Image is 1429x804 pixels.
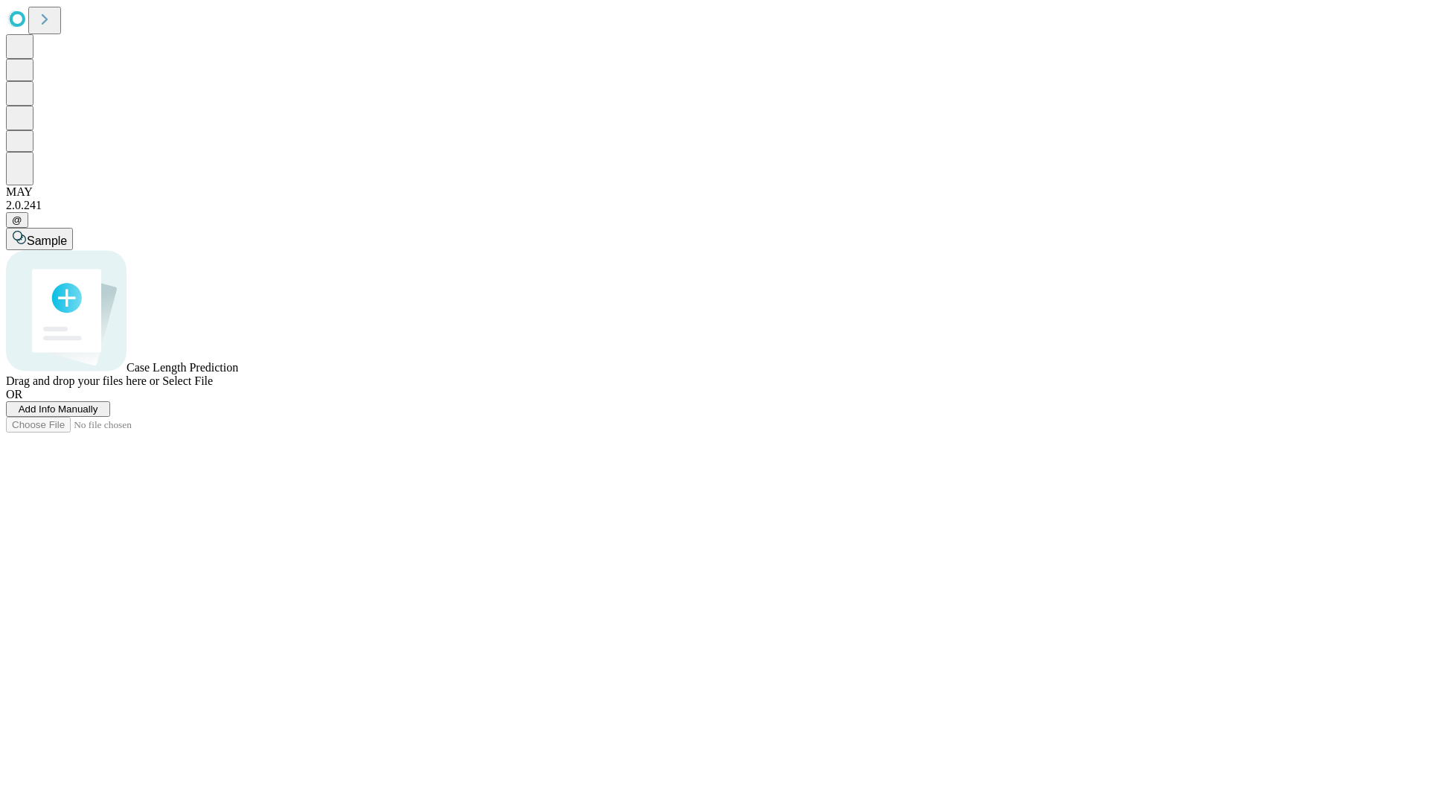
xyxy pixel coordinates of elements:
button: @ [6,212,28,228]
span: @ [12,214,22,226]
span: Add Info Manually [19,403,98,415]
span: Case Length Prediction [127,361,238,374]
button: Add Info Manually [6,401,110,417]
button: Sample [6,228,73,250]
div: 2.0.241 [6,199,1423,212]
span: Drag and drop your files here or [6,374,159,387]
div: MAY [6,185,1423,199]
span: Select File [162,374,213,387]
span: Sample [27,234,67,247]
span: OR [6,388,22,401]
